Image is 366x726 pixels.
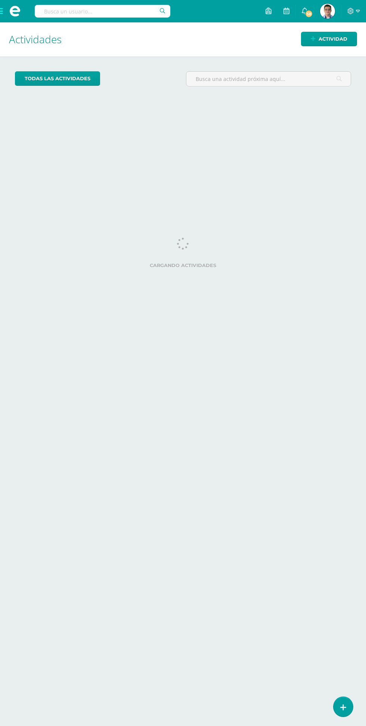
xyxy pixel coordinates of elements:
[320,4,335,19] img: af73b71652ad57d3cfb98d003decfcc7.png
[319,32,347,46] span: Actividad
[301,32,357,46] a: Actividad
[186,72,351,86] input: Busca una actividad próxima aquí...
[9,22,357,56] h1: Actividades
[35,5,170,18] input: Busca un usuario...
[15,71,100,86] a: todas las Actividades
[15,263,351,268] label: Cargando actividades
[305,10,313,18] span: 58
